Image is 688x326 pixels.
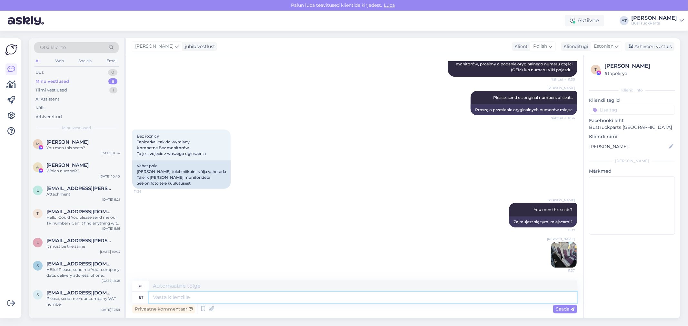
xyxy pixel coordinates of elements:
[589,168,675,175] p: Märkmed
[471,104,577,115] div: Proszę o przesłanie oryginalnych numerów miejsc
[35,69,44,76] div: Uus
[547,237,575,242] span: [PERSON_NAME]
[135,43,174,50] span: [PERSON_NAME]
[5,43,17,56] img: Askly Logo
[551,116,575,120] span: Nähtud ✓ 11:34
[132,160,231,189] div: Vahet pole [PERSON_NAME] tuleb niikuinii välja vahetada Täielik [PERSON_NAME] monitorideta See on...
[46,209,114,215] span: T.umby90@hotmail.it
[589,87,675,93] div: Kliendi info
[493,95,573,100] span: Please, send us original numbers of seats
[604,70,673,77] div: # tapekrya
[34,57,42,65] div: All
[46,145,120,151] div: You men this seats?
[46,186,114,191] span: lm1965@virgilio.it
[36,141,40,146] span: M
[100,249,120,254] div: [DATE] 15:43
[108,78,117,85] div: 8
[46,162,89,168] span: Adam Pańczyszyn
[102,197,120,202] div: [DATE] 9:21
[589,158,675,164] div: [PERSON_NAME]
[108,69,117,76] div: 0
[551,268,575,273] span: 11:37
[589,105,675,115] input: Lisa tag
[37,211,39,216] span: T
[46,238,114,244] span: lm1965@virgilio.it
[46,267,120,278] div: HEllo! Please, send me Your company data, delivery address, phone number. Thank You!
[54,57,65,65] div: Web
[102,278,120,283] div: [DATE] 8:38
[595,67,597,72] span: t
[46,139,89,145] span: Maciej Przezdziecki
[509,216,577,227] div: Zajmujesz się tymi miejscami?
[551,228,575,233] span: 11:37
[46,215,120,226] div: Hello! Could You please send me our TP number? Can´t find anything with number A 003 540 48 1702
[46,168,120,174] div: Which numbeR?
[620,16,629,25] div: AT
[589,143,668,150] input: Lisa nimi
[35,87,67,93] div: Tiimi vestlused
[35,105,45,111] div: Kõik
[46,244,120,249] div: it must be the same
[139,292,143,303] div: et
[556,306,574,312] span: Saada
[134,189,158,194] span: 11:36
[132,305,195,313] div: Privaatne kommentaar
[589,97,675,104] p: Kliendi tag'id
[100,307,120,312] div: [DATE] 12:59
[46,191,120,197] div: Attachment
[62,125,91,131] span: Minu vestlused
[456,56,573,72] span: Aby sprawdzić dostępność ławek do Scania Irizar i6 bez monitorów, prosimy o podanie oryginalnego ...
[631,15,684,26] a: [PERSON_NAME]BusTruckParts
[604,62,673,70] div: [PERSON_NAME]
[35,96,59,102] div: AI Assistent
[137,134,206,156] span: Bez różnicy Tapicerka i tak do wymiany Kompetne Bez monitorów To jest zdjęcie z waszego ogłoszenia
[37,263,39,268] span: s
[547,86,575,91] span: [PERSON_NAME]
[109,87,117,93] div: 1
[589,117,675,124] p: Facebooki leht
[594,43,613,50] span: Estonian
[625,42,674,51] div: Arhiveeri vestlus
[46,296,120,307] div: Please, send me Your company VAT number
[77,57,93,65] div: Socials
[565,15,604,26] div: Aktiivne
[101,151,120,156] div: [DATE] 11:34
[35,114,62,120] div: Arhiveeritud
[533,43,547,50] span: Polish
[37,188,39,193] span: l
[547,198,575,203] span: [PERSON_NAME]
[105,57,119,65] div: Email
[35,78,69,85] div: Minu vestlused
[512,43,528,50] div: Klient
[631,21,677,26] div: BusTruckParts
[46,290,114,296] span: saeed.mottaghy@hotmail.com
[534,207,573,212] span: You men this seats?
[37,292,39,297] span: s
[37,240,39,245] span: l
[182,43,215,50] div: juhib vestlust
[589,124,675,131] p: Bustruckparts [GEOGRAPHIC_DATA]
[561,43,588,50] div: Klienditugi
[102,226,120,231] div: [DATE] 9:16
[589,133,675,140] p: Kliendi nimi
[139,281,144,292] div: pl
[382,2,397,8] span: Luba
[46,261,114,267] span: stanimeer@gmail.com
[40,44,66,51] span: Otsi kliente
[99,174,120,179] div: [DATE] 10:40
[551,242,577,268] img: Attachment
[551,77,575,82] span: Nähtud ✓ 11:30
[36,165,39,169] span: A
[631,15,677,21] div: [PERSON_NAME]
